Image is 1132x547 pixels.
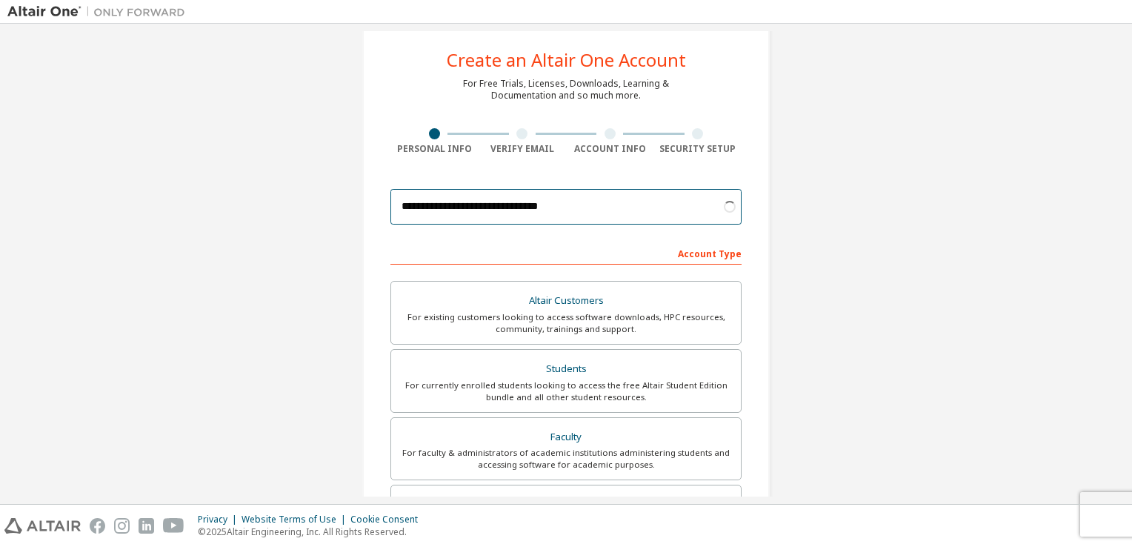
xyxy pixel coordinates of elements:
div: For Free Trials, Licenses, Downloads, Learning & Documentation and so much more. [463,78,669,102]
img: youtube.svg [163,518,184,534]
div: Account Info [566,143,654,155]
div: Create an Altair One Account [447,51,686,69]
div: Everyone else [400,494,732,515]
img: instagram.svg [114,518,130,534]
div: For existing customers looking to access software downloads, HPC resources, community, trainings ... [400,311,732,335]
div: Personal Info [390,143,479,155]
p: © 2025 Altair Engineering, Inc. All Rights Reserved. [198,526,427,538]
div: Privacy [198,514,242,526]
img: Altair One [7,4,193,19]
div: Verify Email [479,143,567,155]
img: facebook.svg [90,518,105,534]
div: For faculty & administrators of academic institutions administering students and accessing softwa... [400,447,732,471]
div: Website Terms of Use [242,514,350,526]
div: Altair Customers [400,291,732,311]
div: Students [400,359,732,379]
img: linkedin.svg [139,518,154,534]
div: For currently enrolled students looking to access the free Altair Student Edition bundle and all ... [400,379,732,403]
img: altair_logo.svg [4,518,81,534]
div: Faculty [400,427,732,448]
div: Security Setup [654,143,742,155]
div: Cookie Consent [350,514,427,526]
div: Account Type [390,241,742,265]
